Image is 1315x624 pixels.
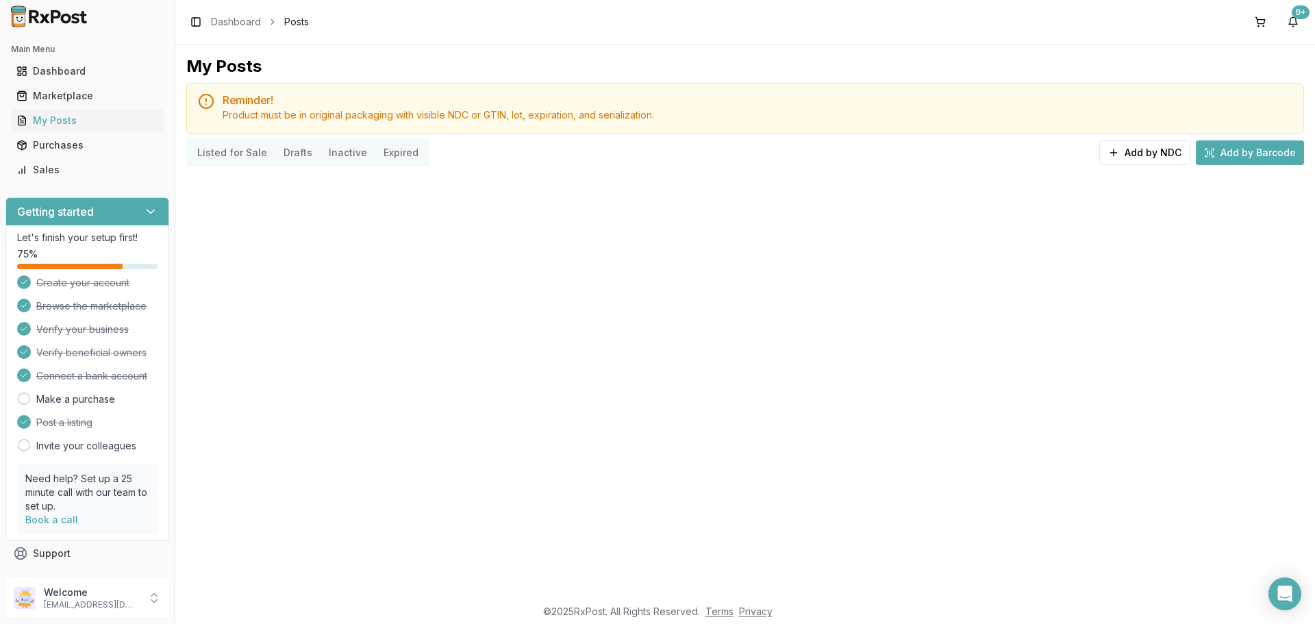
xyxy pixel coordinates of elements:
button: My Posts [5,110,169,132]
img: RxPost Logo [5,5,93,27]
div: My Posts [186,55,262,77]
span: 75 % [17,247,38,261]
a: Terms [705,606,734,617]
div: Marketplace [16,89,158,103]
a: Marketplace [11,84,164,108]
span: Verify your business [36,323,129,336]
button: Feedback [5,566,169,590]
span: Create your account [36,276,129,290]
button: Purchases [5,134,169,156]
div: 9+ [1292,5,1310,19]
div: My Posts [16,114,158,127]
span: Post a listing [36,416,92,429]
a: Book a call [25,514,78,525]
button: Add by Barcode [1196,140,1304,165]
p: Welcome [44,586,139,599]
h3: Getting started [17,203,94,220]
a: Privacy [739,606,773,617]
span: Feedback [33,571,79,585]
button: Marketplace [5,85,169,107]
button: Sales [5,159,169,181]
p: Let's finish your setup first! [17,231,158,245]
a: Invite your colleagues [36,439,136,453]
button: Add by NDC [1099,140,1190,165]
button: Drafts [275,142,321,164]
h5: Reminder! [223,95,1292,105]
div: Dashboard [16,64,158,78]
button: 9+ [1282,11,1304,33]
span: Browse the marketplace [36,299,147,313]
div: Sales [16,163,158,177]
a: Sales [11,158,164,182]
img: User avatar [14,587,36,609]
button: Inactive [321,142,375,164]
div: Open Intercom Messenger [1268,577,1301,610]
a: My Posts [11,108,164,133]
p: Need help? Set up a 25 minute call with our team to set up. [25,472,149,513]
button: Expired [375,142,427,164]
p: [EMAIL_ADDRESS][DOMAIN_NAME] [44,599,139,610]
button: Listed for Sale [189,142,275,164]
div: Purchases [16,138,158,152]
a: Dashboard [11,59,164,84]
h2: Main Menu [11,44,164,55]
a: Make a purchase [36,392,115,406]
span: Posts [284,15,309,29]
span: Verify beneficial owners [36,346,147,360]
div: Product must be in original packaging with visible NDC or GTIN, lot, expiration, and serialization. [223,108,1292,122]
a: Purchases [11,133,164,158]
button: Dashboard [5,60,169,82]
span: Connect a bank account [36,369,147,383]
a: Dashboard [211,15,261,29]
button: Support [5,541,169,566]
nav: breadcrumb [211,15,309,29]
